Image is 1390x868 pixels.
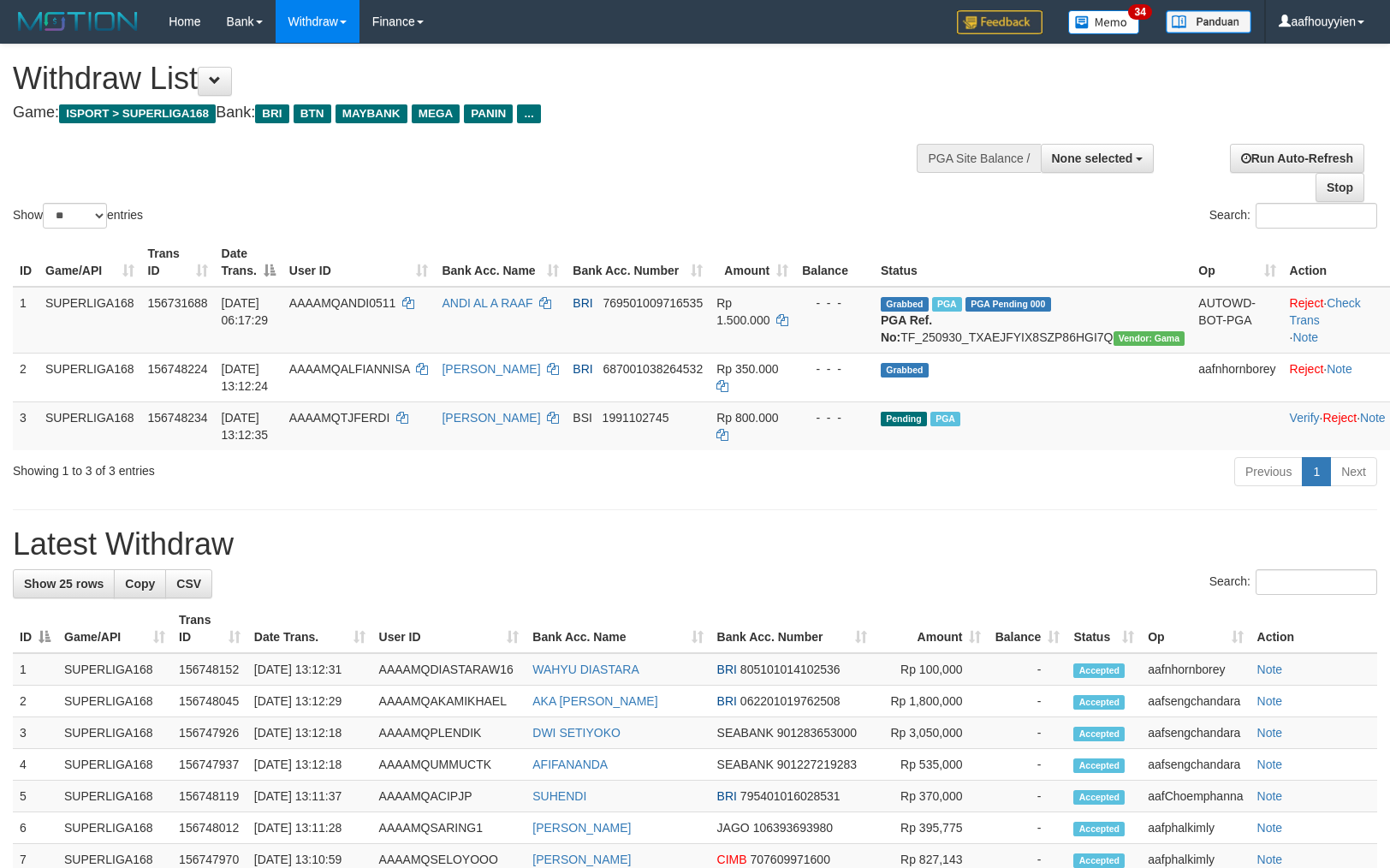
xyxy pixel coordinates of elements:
[222,296,269,327] span: [DATE] 06:17:29
[1257,789,1283,803] a: Note
[13,353,39,401] td: 2
[1256,203,1377,229] input: Search:
[1209,203,1377,229] label: Search:
[13,9,143,34] img: MOTION_logo.png
[13,686,57,717] td: 2
[1257,663,1283,676] a: Note
[716,362,778,376] span: Rp 350.000
[795,238,874,287] th: Balance
[125,577,155,591] span: Copy
[874,717,988,749] td: Rp 3,050,000
[57,717,172,749] td: SUPERLIGA168
[740,694,841,708] span: Copy 062201019762508 to clipboard
[247,812,372,844] td: [DATE] 13:11:28
[740,789,841,803] span: Copy 795401016028531 to clipboard
[13,812,57,844] td: 6
[988,812,1066,844] td: -
[372,749,526,781] td: AAAAMQUMMUCTK
[247,686,372,717] td: [DATE] 13:12:29
[874,812,988,844] td: Rp 395,775
[717,789,737,803] span: BRI
[372,604,526,653] th: User ID: activate to sort column ascending
[1141,781,1250,812] td: aafChoemphanna
[215,238,282,287] th: Date Trans.: activate to sort column descending
[39,287,141,354] td: SUPERLIGA168
[717,663,737,676] span: BRI
[932,297,962,312] span: Marked by aafromsomean
[1257,853,1283,866] a: Note
[1141,749,1250,781] td: aafsengchandara
[710,238,795,287] th: Amount: activate to sort column ascending
[1141,686,1250,717] td: aafsengchandara
[247,781,372,812] td: [DATE] 13:11:37
[988,653,1066,686] td: -
[336,104,407,123] span: MAYBANK
[1041,144,1155,173] button: None selected
[13,604,57,653] th: ID: activate to sort column descending
[1360,411,1386,425] a: Note
[751,853,830,866] span: Copy 707609971600 to clipboard
[881,363,929,378] span: Grabbed
[1141,717,1250,749] td: aafsengchandara
[1290,362,1324,376] a: Reject
[753,821,833,835] span: Copy 106393693980 to clipboard
[532,853,631,866] a: [PERSON_NAME]
[988,749,1066,781] td: -
[464,104,513,123] span: PANIN
[566,238,710,287] th: Bank Acc. Number: activate to sort column ascending
[13,569,115,598] a: Show 25 rows
[874,781,988,812] td: Rp 370,000
[1191,238,1282,287] th: Op: activate to sort column ascending
[13,104,910,122] h4: Game: Bank:
[957,10,1042,34] img: Feedback.jpg
[57,781,172,812] td: SUPERLIGA168
[526,604,710,653] th: Bank Acc. Name: activate to sort column ascending
[57,686,172,717] td: SUPERLIGA168
[532,726,621,740] a: DWI SETIYOKO
[442,411,540,425] a: [PERSON_NAME]
[442,362,540,376] a: [PERSON_NAME]
[1257,821,1283,835] a: Note
[372,812,526,844] td: AAAAMQSARING1
[372,781,526,812] td: AAAAMQACIPJP
[603,362,703,376] span: Copy 687001038264532 to clipboard
[1330,457,1377,486] a: Next
[1256,569,1377,595] input: Search:
[1191,353,1282,401] td: aafnhornborey
[172,686,247,717] td: 156748045
[930,412,960,426] span: Marked by aafsengchandara
[289,411,389,425] span: AAAAMQTJFERDI
[442,296,532,310] a: ANDI AL A RAAF
[1141,812,1250,844] td: aafphalkimly
[777,726,857,740] span: Copy 901283653000 to clipboard
[247,604,372,653] th: Date Trans.: activate to sort column ascending
[603,411,669,425] span: Copy 1991102745 to clipboard
[1316,173,1364,202] a: Stop
[13,401,39,450] td: 3
[917,144,1040,173] div: PGA Site Balance /
[1327,362,1352,376] a: Note
[573,362,592,376] span: BRI
[1073,727,1125,741] span: Accepted
[13,527,1377,562] h1: Latest Withdraw
[255,104,288,123] span: BRI
[874,686,988,717] td: Rp 1,800,000
[777,758,857,771] span: Copy 901227219283 to clipboard
[141,238,215,287] th: Trans ID: activate to sort column ascending
[165,569,212,598] a: CSV
[13,62,910,96] h1: Withdraw List
[247,653,372,686] td: [DATE] 13:12:31
[532,663,639,676] a: WAHYU DIASTARA
[43,203,107,229] select: Showentries
[148,411,208,425] span: 156748234
[532,821,631,835] a: [PERSON_NAME]
[1141,604,1250,653] th: Op: activate to sort column ascending
[13,653,57,686] td: 1
[1257,694,1283,708] a: Note
[717,821,750,835] span: JAGO
[532,694,657,708] a: AKA [PERSON_NAME]
[1066,604,1141,653] th: Status: activate to sort column ascending
[1257,758,1283,771] a: Note
[716,296,769,327] span: Rp 1.500.000
[222,411,269,442] span: [DATE] 13:12:35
